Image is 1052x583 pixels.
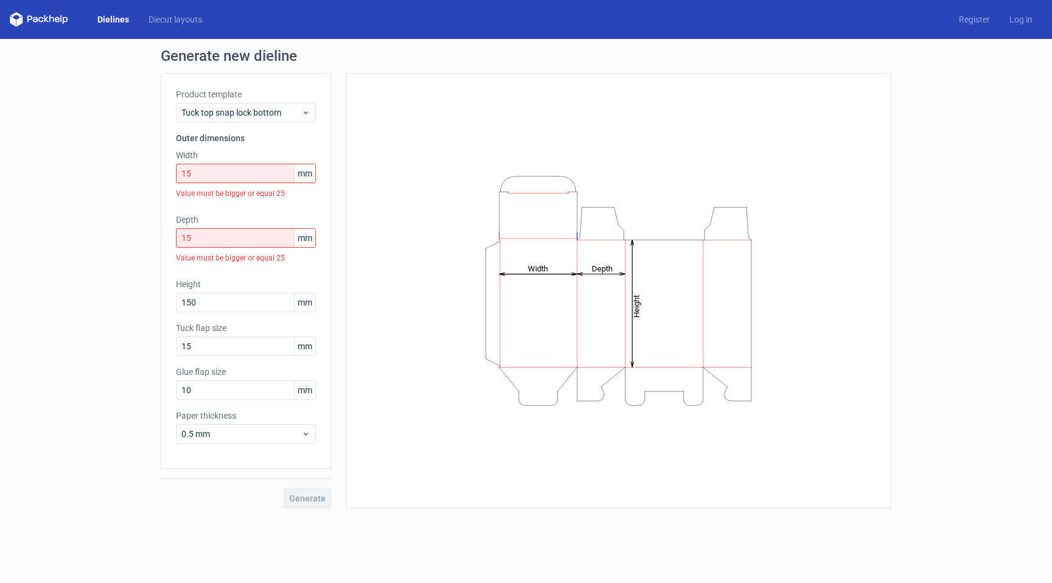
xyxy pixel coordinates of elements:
[632,295,641,317] tspan: Height
[528,264,548,273] tspan: Width
[1000,13,1042,26] a: Log in
[176,183,316,204] div: Value must be bigger or equal 25
[176,132,316,144] h3: Outer dimensions
[176,366,316,378] label: Glue flap size
[176,410,316,422] label: Paper thickness
[176,278,316,290] label: Height
[592,264,612,273] tspan: Depth
[176,149,316,161] label: Width
[949,13,1000,26] a: Register
[294,381,315,399] span: mm
[294,293,315,312] span: mm
[88,13,139,26] a: Dielines
[176,248,316,268] div: Value must be bigger or equal 25
[161,49,891,63] h1: Generate new dieline
[139,13,212,26] a: Diecut layouts
[181,106,301,119] span: Tuck top snap lock bottom
[181,428,301,440] span: 0.5 mm
[176,88,316,100] label: Product template
[294,337,315,355] span: mm
[294,229,315,247] span: mm
[176,322,316,334] label: Tuck flap size
[176,214,316,226] label: Depth
[294,164,315,183] span: mm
